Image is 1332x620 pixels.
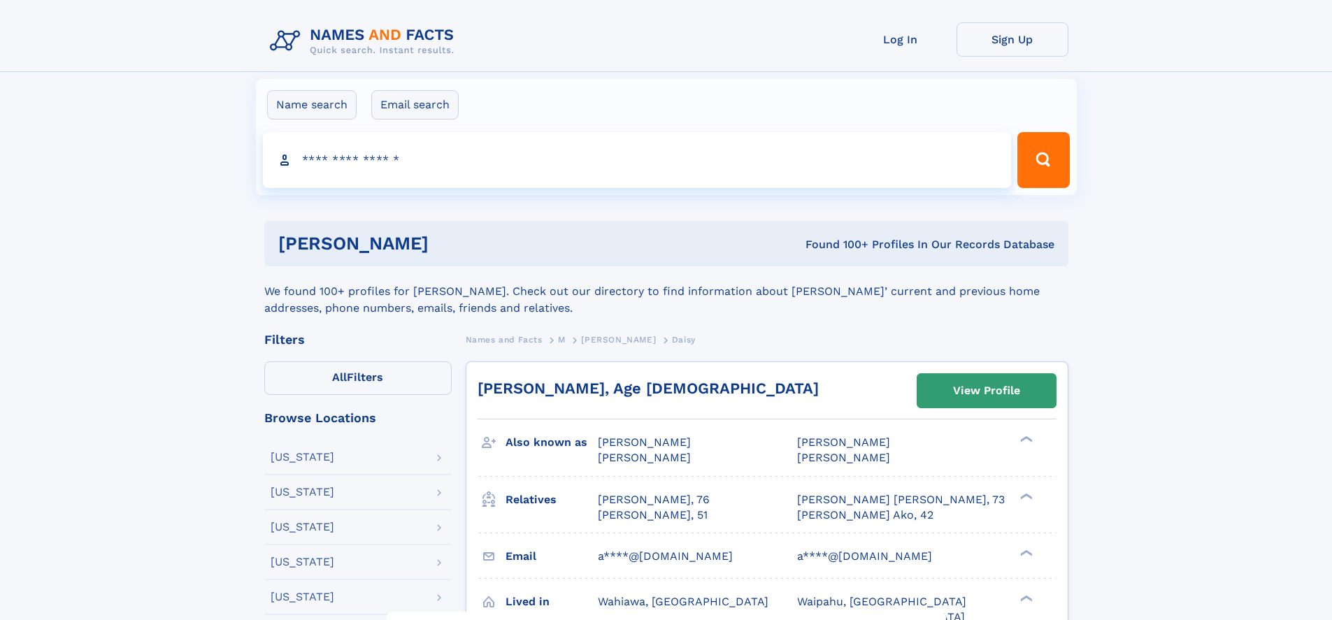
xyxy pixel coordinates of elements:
[598,507,708,523] a: [PERSON_NAME], 51
[271,556,334,568] div: [US_STATE]
[845,22,957,57] a: Log In
[598,451,691,464] span: [PERSON_NAME]
[264,333,452,346] div: Filters
[581,335,656,345] span: [PERSON_NAME]
[332,370,347,384] span: All
[598,492,710,507] a: [PERSON_NAME], 76
[278,235,617,252] h1: [PERSON_NAME]
[466,331,543,348] a: Names and Facts
[558,331,566,348] a: M
[506,545,598,568] h3: Email
[264,412,452,424] div: Browse Locations
[267,90,357,120] label: Name search
[371,90,459,120] label: Email search
[271,452,334,463] div: [US_STATE]
[797,435,890,449] span: [PERSON_NAME]
[271,486,334,498] div: [US_STATE]
[263,132,1012,188] input: search input
[506,431,598,454] h3: Also known as
[1017,548,1033,557] div: ❯
[558,335,566,345] span: M
[271,591,334,603] div: [US_STATE]
[797,595,966,608] span: Waipahu, [GEOGRAPHIC_DATA]
[672,335,696,345] span: Daisy
[1017,593,1033,603] div: ❯
[1017,435,1033,444] div: ❯
[917,374,1056,408] a: View Profile
[506,590,598,614] h3: Lived in
[598,435,691,449] span: [PERSON_NAME]
[797,451,890,464] span: [PERSON_NAME]
[953,375,1020,407] div: View Profile
[264,266,1068,317] div: We found 100+ profiles for [PERSON_NAME]. Check out our directory to find information about [PERS...
[598,595,768,608] span: Wahiawa, [GEOGRAPHIC_DATA]
[617,237,1054,252] div: Found 100+ Profiles In Our Records Database
[957,22,1068,57] a: Sign Up
[1017,491,1033,500] div: ❯
[271,521,334,533] div: [US_STATE]
[264,22,466,60] img: Logo Names and Facts
[797,507,933,523] a: [PERSON_NAME] Ako, 42
[264,361,452,395] label: Filters
[478,380,819,397] a: [PERSON_NAME], Age [DEMOGRAPHIC_DATA]
[581,331,656,348] a: [PERSON_NAME]
[506,488,598,512] h3: Relatives
[1017,132,1069,188] button: Search Button
[797,492,1005,507] a: [PERSON_NAME] [PERSON_NAME], 73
